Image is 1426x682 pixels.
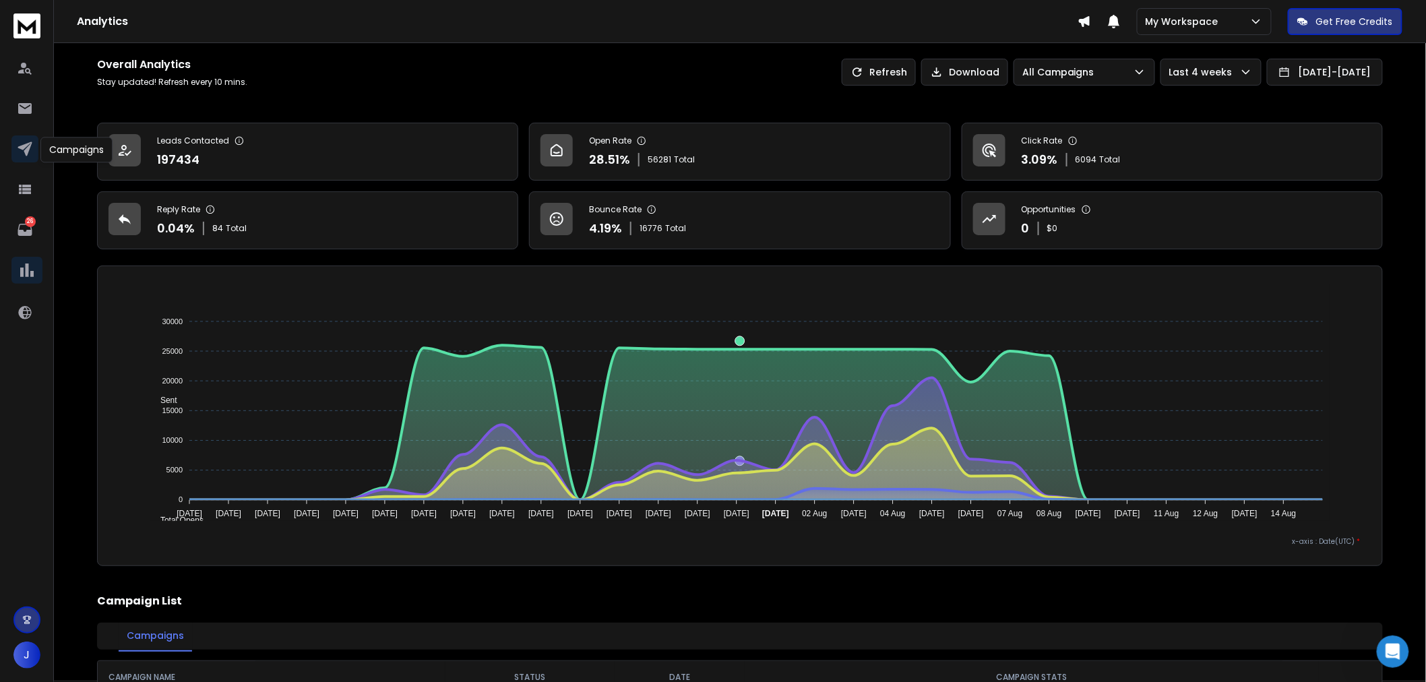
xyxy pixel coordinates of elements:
p: Opportunities [1022,204,1076,215]
tspan: [DATE] [372,509,398,518]
p: Download [949,65,999,79]
a: Leads Contacted197434 [97,123,518,181]
tspan: 30000 [162,317,183,325]
a: Open Rate28.51%56281Total [529,123,950,181]
li: The account session expired and needs a fresh re-authentication. [32,357,210,382]
tspan: [DATE] [177,509,202,518]
textarea: Message… [11,413,258,436]
button: Download [921,59,1008,86]
tspan: 20000 [162,377,183,385]
p: All Campaigns [1022,65,1100,79]
div: Raj says… [11,107,259,493]
tspan: [DATE] [919,509,945,518]
span: Total [1100,154,1121,165]
iframe: Intercom live chat [1377,635,1409,668]
p: 3.09 % [1022,150,1058,169]
tspan: 0 [179,496,183,504]
button: Upload attachment [64,441,75,452]
li: Login details may have been updated or reset recently. [32,300,210,325]
p: 26 [25,216,36,227]
p: Last 4 weeks [1169,65,1238,79]
span: Total Opens [150,516,204,525]
p: 197434 [157,150,199,169]
button: J [13,642,40,669]
h1: Box [65,13,85,23]
p: Open Rate [589,135,631,146]
a: 26 [11,216,38,243]
span: 6094 [1076,154,1097,165]
p: Reply Rate [157,204,200,215]
p: My Workspace [1146,15,1224,28]
li: The mailbox connection dropped temporarily due to server instability. [32,328,210,353]
tspan: [DATE] [450,509,476,518]
p: Refresh [869,65,907,79]
span: Total [674,154,695,165]
tspan: [DATE] [489,509,515,518]
tspan: [DATE] [1232,509,1258,518]
tspan: 14 Aug [1271,509,1296,518]
button: Home [211,5,237,31]
div: Close [237,5,261,30]
button: Refresh [842,59,916,86]
div: A few common reasons why this happens: [22,260,210,300]
b: “Temporary authentication failure” [22,142,201,166]
span: Sent [150,396,177,405]
div: Hi [PERSON_NAME], The error you’re seeing ( ) usually happens when the connection between your ma... [22,115,210,261]
p: 0.04 % [157,219,195,238]
tspan: [DATE] [216,509,241,518]
a: Opportunities0$0 [962,191,1383,249]
tspan: 04 Aug [880,509,905,518]
span: Total [665,223,686,234]
tspan: [DATE] [841,509,867,518]
img: logo [13,13,40,38]
a: Click Rate3.09%6094Total [962,123,1383,181]
p: Stay updated! Refresh every 10 mins. [97,77,247,88]
tspan: [DATE] [255,509,280,518]
tspan: [DATE] [762,509,789,518]
p: 4.19 % [589,219,622,238]
div: Raj says… [11,76,259,107]
span: 56281 [648,154,671,165]
h1: Overall Analytics [97,57,247,73]
tspan: [DATE] [958,509,984,518]
tspan: 07 Aug [997,509,1022,518]
img: Profile image for Raj [23,78,36,92]
button: Emoji picker [21,441,32,452]
tspan: 11 Aug [1154,509,1179,518]
tspan: [DATE] [294,509,319,518]
tspan: 15000 [162,406,183,414]
tspan: [DATE] [607,509,632,518]
div: Jeff says… [11,13,259,54]
span: Total [226,223,247,234]
button: Get Free Credits [1288,8,1402,35]
p: 0 [1022,219,1030,238]
p: Click Rate [1022,135,1063,146]
tspan: 5000 [166,466,183,474]
p: x-axis : Date(UTC) [119,536,1361,547]
tspan: [DATE] [1115,509,1140,518]
tspan: 25000 [162,347,183,355]
tspan: [DATE] [1076,509,1101,518]
button: [DATE]-[DATE] [1267,59,1383,86]
tspan: [DATE] [528,509,554,518]
b: Reconnect [42,403,98,414]
h2: Campaign List [97,593,1383,609]
a: Bounce Rate4.19%16776Total [529,191,950,249]
a: Reply Rate0.04%84Total [97,191,518,249]
div: <b>[PERSON_NAME]</b> joined the conversation [40,79,247,91]
tspan: 10000 [162,436,183,444]
tspan: [DATE] [411,509,437,518]
p: Leads Contacted [157,135,229,146]
tspan: 12 Aug [1193,509,1218,518]
p: Bounce Rate [589,204,642,215]
tspan: [DATE] [646,509,671,518]
span: 84 [212,223,223,234]
tspan: [DATE] [567,509,593,518]
p: 28.51 % [589,150,630,169]
button: Send a message… [231,436,253,458]
tspan: 02 Aug [802,509,827,518]
div: Hi [PERSON_NAME],The error you’re seeing (“Temporary authentication failure”) usually happens whe... [11,107,221,463]
p: Get Free Credits [1316,15,1393,28]
tspan: [DATE] [685,509,710,518]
